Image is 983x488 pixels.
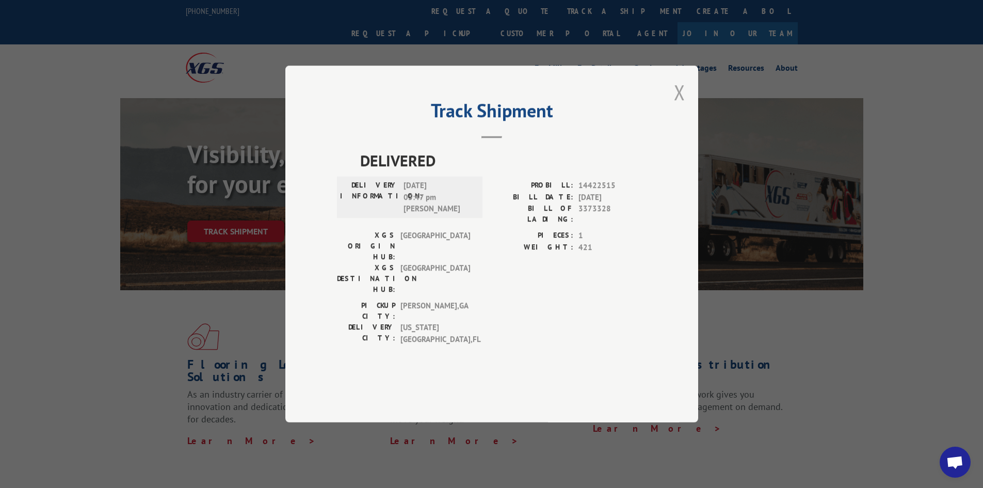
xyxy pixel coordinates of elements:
[578,230,647,242] span: 1
[578,203,647,225] span: 3373328
[492,192,573,203] label: BILL DATE:
[337,322,395,345] label: DELIVERY CITY:
[492,242,573,254] label: WEIGHT:
[400,300,470,322] span: [PERSON_NAME] , GA
[400,230,470,262] span: [GEOGRAPHIC_DATA]
[578,192,647,203] span: [DATE]
[337,103,647,123] h2: Track Shipment
[940,447,971,478] div: Open chat
[492,230,573,242] label: PIECES:
[404,180,473,215] span: [DATE] 05:47 pm [PERSON_NAME]
[337,262,395,295] label: XGS DESTINATION HUB:
[492,203,573,225] label: BILL OF LADING:
[492,180,573,192] label: PROBILL:
[400,262,470,295] span: [GEOGRAPHIC_DATA]
[674,78,685,106] button: Close modal
[578,180,647,192] span: 14422515
[400,322,470,345] span: [US_STATE][GEOGRAPHIC_DATA] , FL
[360,149,647,172] span: DELIVERED
[340,180,398,215] label: DELIVERY INFORMATION:
[578,242,647,254] span: 421
[337,300,395,322] label: PICKUP CITY:
[337,230,395,262] label: XGS ORIGIN HUB:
